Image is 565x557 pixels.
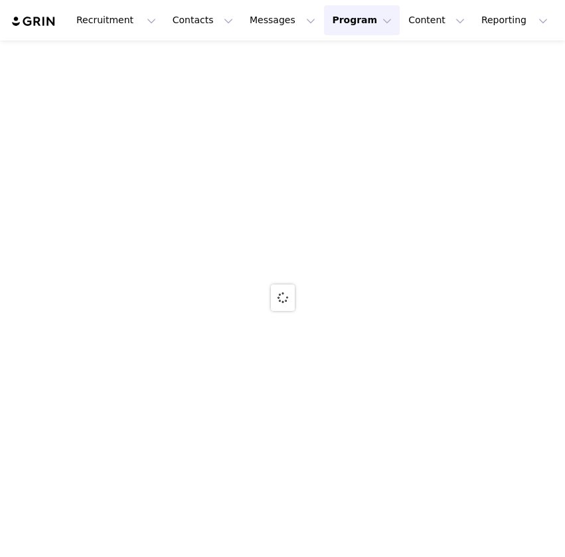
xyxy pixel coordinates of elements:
img: grin logo [11,15,57,28]
button: Program [324,5,400,35]
button: Content [400,5,473,35]
button: Recruitment [68,5,164,35]
button: Reporting [473,5,556,35]
button: Contacts [165,5,241,35]
button: Messages [242,5,323,35]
